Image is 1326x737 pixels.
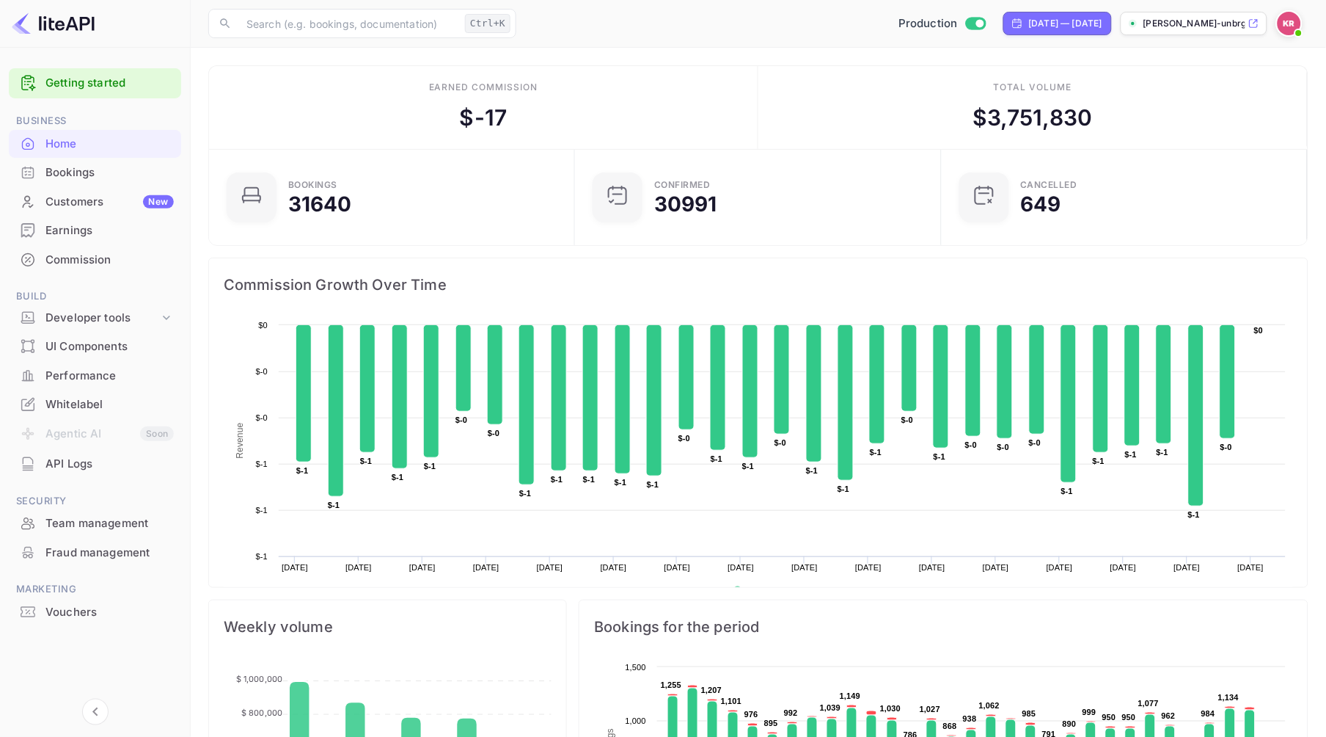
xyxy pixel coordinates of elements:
[9,333,181,361] div: UI Components
[601,563,627,572] text: [DATE]
[994,81,1072,94] div: Total volume
[615,478,626,487] text: $-1
[256,506,268,515] text: $-1
[45,194,174,211] div: Customers
[45,456,174,473] div: API Logs
[583,475,595,484] text: $-1
[9,362,181,391] div: Performance
[1125,450,1137,459] text: $-1
[764,719,778,727] text: 895
[9,581,181,598] span: Marketing
[1238,563,1264,572] text: [DATE]
[9,130,181,157] a: Home
[1220,443,1232,451] text: $-0
[429,81,538,94] div: Earned commission
[9,598,181,625] a: Vouchers
[1138,699,1159,708] text: 1,077
[898,15,958,32] span: Production
[224,273,1293,297] span: Commission Growth Over Time
[774,438,786,447] text: $-0
[840,691,860,700] text: 1,149
[9,159,181,186] a: Bookings
[1029,438,1041,447] text: $-0
[9,450,181,479] div: API Logs
[45,164,174,181] div: Bookings
[934,452,945,461] text: $-1
[9,509,181,538] div: Team management
[12,12,95,35] img: LiteAPI logo
[258,321,268,330] text: $0
[360,457,372,465] text: $-1
[9,539,181,566] a: Fraud management
[963,714,977,723] text: 938
[9,188,181,215] a: CustomersNew
[664,563,691,572] text: [DATE]
[241,708,282,718] tspan: $ 800,000
[235,423,245,459] text: Revenue
[893,15,992,32] div: Switch to Sandbox mode
[972,101,1093,134] div: $ 3,751,830
[1174,563,1201,572] text: [DATE]
[626,663,646,672] text: 1,500
[9,68,181,98] div: Getting started
[9,539,181,567] div: Fraud management
[9,333,181,360] a: UI Components
[1218,693,1239,702] text: 1,134
[1102,713,1116,722] text: 950
[45,338,174,355] div: UI Components
[1278,12,1301,35] img: Kobus Roux
[678,434,690,443] text: $-0
[9,188,181,217] div: CustomersNew
[9,217,181,244] a: Earnings
[9,391,181,418] a: Whitelabel
[1093,457,1105,465] text: $-1
[1110,563,1137,572] text: [DATE]
[256,367,268,376] text: $-0
[45,222,174,239] div: Earnings
[943,722,957,730] text: 868
[82,699,109,725] button: Collapse navigation
[1021,194,1061,214] div: 649
[9,362,181,389] a: Performance
[594,615,1293,639] span: Bookings for the period
[256,413,268,422] text: $-0
[9,450,181,477] a: API Logs
[1022,709,1036,718] text: 985
[1063,719,1077,728] text: 890
[9,598,181,627] div: Vouchers
[979,701,1000,710] text: 1,062
[282,563,308,572] text: [DATE]
[1143,17,1245,30] p: [PERSON_NAME]-unbrg.[PERSON_NAME]...
[1029,17,1102,30] div: [DATE] — [DATE]
[806,466,818,475] text: $-1
[409,563,436,572] text: [DATE]
[45,310,159,327] div: Developer tools
[647,480,659,489] text: $-1
[9,246,181,273] a: Commission
[9,305,181,331] div: Developer tools
[296,466,308,475] text: $-1
[792,563,818,572] text: [DATE]
[1201,709,1216,718] text: 984
[488,429,499,438] text: $-0
[238,9,459,38] input: Search (e.g. bookings, documentation)
[654,194,717,214] div: 30991
[236,675,283,685] tspan: $ 1,000,000
[9,159,181,187] div: Bookings
[870,448,882,457] text: $-1
[9,288,181,305] span: Build
[747,587,785,597] text: Revenue
[424,462,436,471] text: $-1
[880,704,901,713] text: 1,030
[45,604,174,621] div: Vouchers
[45,396,174,413] div: Whitelabel
[919,563,945,572] text: [DATE]
[654,181,711,189] div: Confirmed
[143,195,174,208] div: New
[473,563,499,572] text: [DATE]
[9,391,181,419] div: Whitelabel
[45,545,174,562] div: Fraud management
[519,489,531,498] text: $-1
[901,415,913,424] text: $-0
[728,563,755,572] text: [DATE]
